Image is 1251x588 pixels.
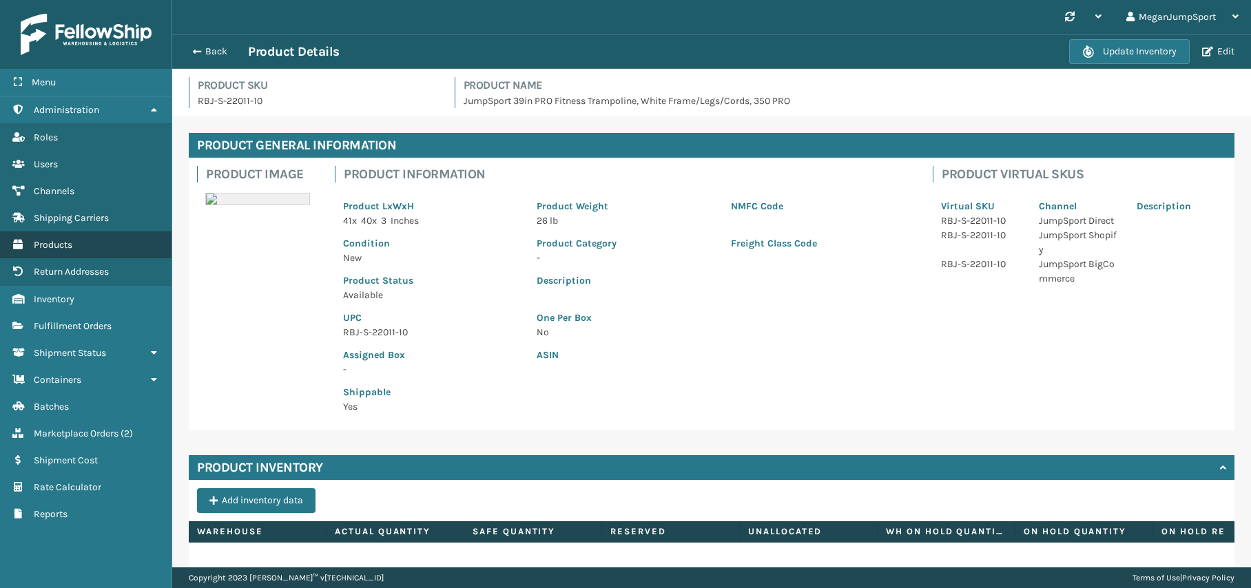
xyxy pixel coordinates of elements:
[343,325,520,339] p: RBJ-S-22011-10
[32,76,56,88] span: Menu
[343,236,520,251] p: Condition
[343,273,520,288] p: Product Status
[343,199,520,213] p: Product LxWxH
[335,525,455,538] label: Actual Quantity
[1133,567,1234,588] div: |
[34,132,58,143] span: Roles
[344,166,916,182] h4: Product Information
[537,325,908,339] p: No
[731,199,908,213] p: NMFC Code
[205,193,310,205] img: 51104088640_40f294f443_o-scaled-700x700.jpg
[1039,257,1120,286] p: JumpSport BigCommerce
[34,266,109,277] span: Return Addresses
[1039,228,1120,257] p: JumpSport Shopify
[34,320,112,332] span: Fulfillment Orders
[34,454,98,466] span: Shipment Cost
[185,45,248,58] button: Back
[189,133,1234,158] h4: Product General Information
[34,428,118,439] span: Marketplace Orders
[731,236,908,251] p: Freight Class Code
[34,401,69,412] span: Batches
[537,236,714,251] p: Product Category
[343,399,520,414] p: Yes
[34,212,109,224] span: Shipping Carriers
[537,348,908,362] p: ASIN
[34,347,106,359] span: Shipment Status
[21,14,152,55] img: logo
[343,288,520,302] p: Available
[1039,213,1120,228] p: JumpSport Direct
[610,525,731,538] label: Reserved
[941,257,1022,271] p: RBJ-S-22011-10
[1024,525,1144,538] label: On Hold Quantity
[941,199,1022,213] p: Virtual SKU
[197,459,323,476] h4: Product Inventory
[537,273,908,288] p: Description
[464,94,1235,108] p: JumpSport 39in PRO Fitness Trampoline, White Frame/Legs/Cords, 350 PRO
[381,215,386,227] span: 3
[248,43,340,60] h3: Product Details
[34,508,68,520] span: Reports
[343,385,520,399] p: Shippable
[473,525,593,538] label: Safe Quantity
[941,228,1022,242] p: RBJ-S-22011-10
[34,374,81,386] span: Containers
[343,348,520,362] p: Assigned Box
[886,525,1006,538] label: WH On hold quantity
[34,239,72,251] span: Products
[537,311,908,325] p: One Per Box
[34,158,58,170] span: Users
[198,77,438,94] h4: Product SKU
[941,213,1022,228] p: RBJ-S-22011-10
[1039,199,1120,213] p: Channel
[1198,45,1239,58] button: Edit
[34,481,101,493] span: Rate Calculator
[391,215,419,227] span: Inches
[537,251,714,265] p: -
[537,215,558,227] span: 26 lb
[1182,573,1234,582] a: Privacy Policy
[197,488,316,513] button: Add inventory data
[206,166,318,182] h4: Product Image
[537,199,714,213] p: Product Weight
[361,215,377,227] span: 40 x
[198,94,438,108] p: RBJ-S-22011-10
[121,428,133,439] span: ( 2 )
[748,525,869,538] label: Unallocated
[343,311,520,325] p: UPC
[34,293,74,305] span: Inventory
[343,362,520,377] p: -
[189,567,384,588] p: Copyright 2023 [PERSON_NAME]™ v [TECHNICAL_ID]
[1133,573,1180,582] a: Terms of Use
[1069,39,1190,64] button: Update Inventory
[343,215,357,227] span: 41 x
[343,251,520,265] p: New
[464,77,1235,94] h4: Product Name
[34,104,99,116] span: Administration
[197,525,318,538] label: Warehouse
[34,185,74,197] span: Channels
[1137,199,1218,213] p: Description
[942,166,1226,182] h4: Product Virtual SKUs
